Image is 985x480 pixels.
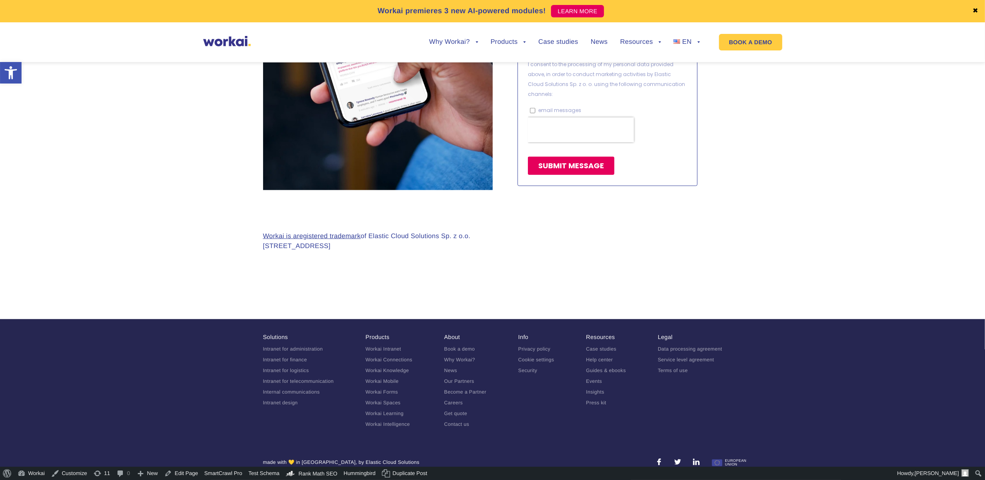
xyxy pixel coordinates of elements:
a: Workai Mobile [366,378,399,384]
a: News [591,39,608,45]
a: Customize [48,467,90,480]
a: Case studies [586,346,616,352]
a: BOOK A DEMO [719,34,782,50]
a: Hummingbird [341,467,379,480]
a: News [444,368,457,373]
div: Widżet czatu [837,365,985,480]
a: Privacy Policy [64,153,98,160]
a: Legal [658,334,673,340]
span: 0 [127,467,130,480]
span: Rank Math SEO [299,470,338,477]
input: email messages [2,215,7,220]
a: Insights [586,389,604,395]
a: SmartCrawl Pro [201,467,246,480]
a: Workai Intelligence [366,421,410,427]
a: Careers [444,400,463,406]
a: About [444,334,460,340]
a: Products [366,334,390,340]
a: Case studies [538,39,578,45]
a: Service level agreement [658,357,714,363]
a: Workai Spaces [366,400,401,406]
a: Data processing agreement [658,346,722,352]
a: Why Workai? [444,357,475,363]
a: Book a demo [444,346,475,352]
span: New [147,467,158,480]
a: Products [491,39,526,45]
a: Cookie settings [518,357,554,363]
a: Rank Math Dashboard [283,467,341,480]
a: Internal communications [263,389,320,395]
a: Workai Knowledge [366,368,409,373]
a: Become a Partner [444,389,487,395]
a: Solutions [263,334,288,340]
a: Intranet for logistics [263,368,309,373]
a: Intranet for finance [263,357,307,363]
div: made with 💛 in [GEOGRAPHIC_DATA], by Elastic Cloud Solutions [263,459,420,470]
a: Get quote [444,411,467,416]
a: Resources [586,334,615,340]
a: Workai Connections [366,357,412,363]
a: Help center [586,357,613,363]
a: LEARN MORE [551,5,604,17]
a: Info [518,334,529,340]
span: Duplicate Post [393,467,427,480]
a: Howdy, [894,467,972,480]
a: Intranet for administration [263,346,323,352]
a: Edit Page [161,467,201,480]
iframe: Chat Widget [837,365,985,480]
a: registered trademark [297,233,361,240]
p: of Elastic Cloud Solutions Sp. z o.o. [STREET_ADDRESS] [263,232,471,251]
p: Workai premieres 3 new AI-powered modules! [378,5,546,17]
a: Terms of use [658,368,688,373]
a: Test Schema [245,467,283,480]
a: Press kit [586,400,606,406]
u: Workai is a [263,233,361,240]
a: Our Partners [444,378,475,384]
a: Workai [14,467,48,480]
a: Intranet for telecommunication [263,378,334,384]
a: Security [518,368,537,373]
a: Events [586,378,602,384]
span: 11 [104,467,110,480]
span: EN [682,38,692,45]
a: Guides & ebooks [586,368,626,373]
a: ✖ [973,8,978,14]
a: Workai Forms [366,389,398,395]
a: Workai Learning [366,411,404,416]
span: [PERSON_NAME] [915,470,959,476]
a: Privacy policy [518,346,551,352]
a: Why Workai? [429,39,478,45]
a: Workai Intranet [366,346,401,352]
a: Intranet design [263,400,298,406]
p: email messages [10,213,53,220]
a: Contact us [444,421,470,427]
a: Resources [620,39,661,45]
